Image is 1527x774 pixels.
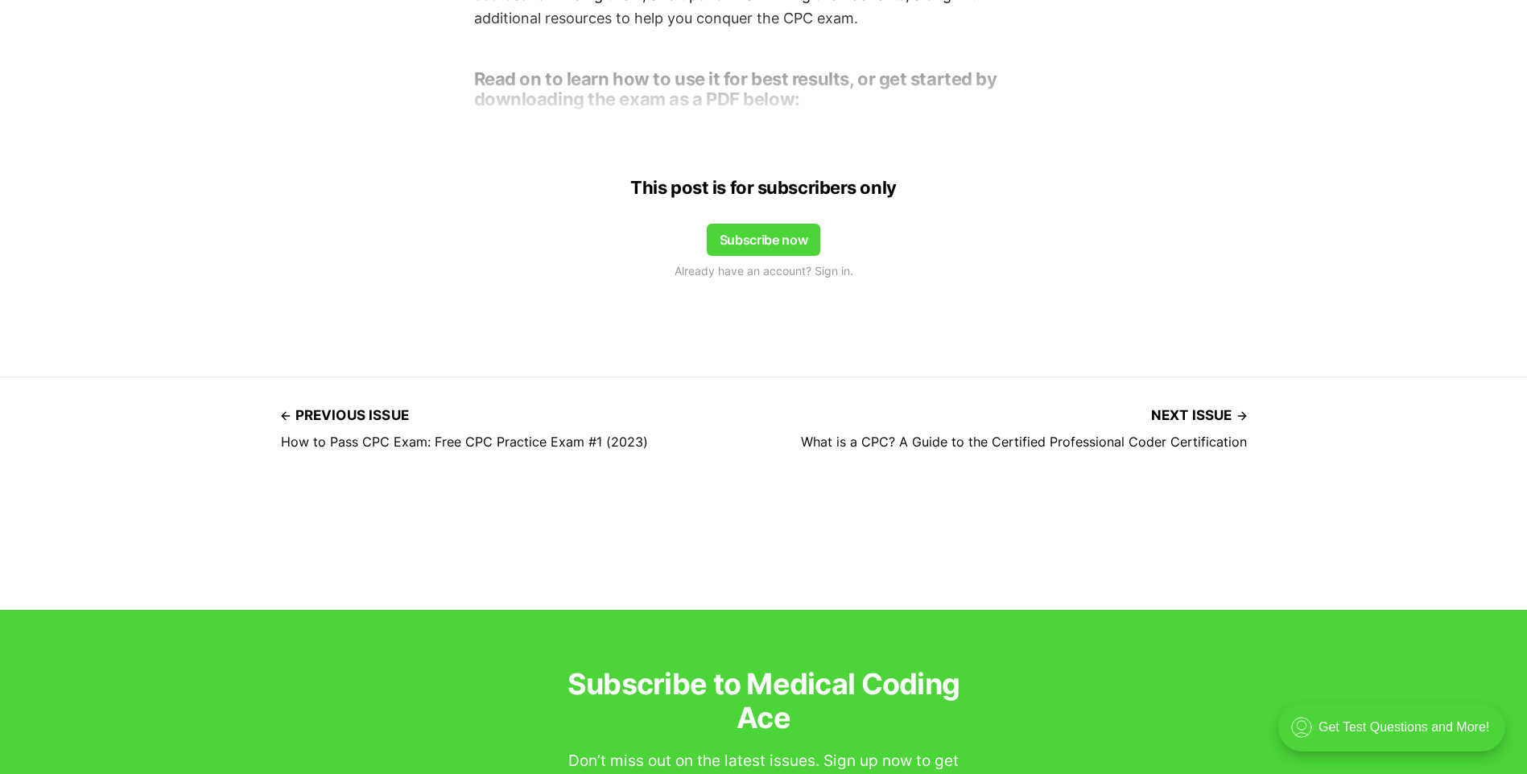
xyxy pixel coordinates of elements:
h4: What is a CPC? A Guide to the Certified Professional Coder Certification [801,434,1247,449]
iframe: portal-trigger [1265,695,1527,774]
span: Already have an account? Sign in. [675,262,853,280]
h3: Subscribe to Medical Coding Ace [555,668,973,735]
a: Previous issue How to Pass CPC Exam: Free CPC Practice Exam #1 (2023) [281,403,648,449]
h4: How to Pass CPC Exam: Free CPC Practice Exam #1 (2023) [281,434,648,449]
span: Next issue [1151,403,1247,428]
h4: This post is for subscribers only [474,178,1054,198]
button: Subscribe now [707,224,821,256]
a: Next issue What is a CPC? A Guide to the Certified Professional Coder Certification [801,403,1247,449]
span: Previous issue [281,403,409,428]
